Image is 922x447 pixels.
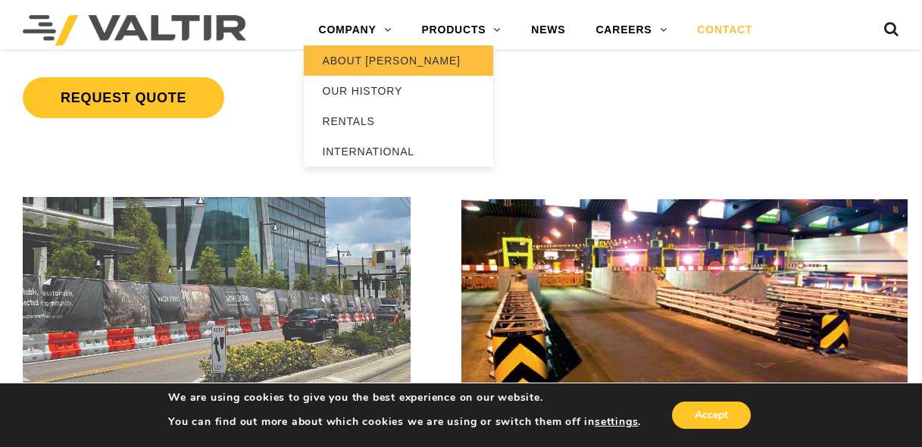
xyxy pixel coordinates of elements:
[168,391,641,405] p: We are using cookies to give you the best experience on our website.
[595,415,638,429] button: settings
[23,77,224,118] a: REQUEST QUOTE
[23,15,246,45] img: Valtir
[23,197,411,410] img: Rentals contact us image
[672,402,751,429] button: Accept
[304,136,493,167] a: INTERNATIONAL
[580,15,682,45] a: CAREERS
[168,415,641,429] p: You can find out more about which cookies we are using or switch them off in .
[682,15,767,45] a: CONTACT
[406,15,516,45] a: PRODUCTS
[304,15,407,45] a: COMPANY
[304,106,493,136] a: RENTALS
[304,45,493,76] a: ABOUT [PERSON_NAME]
[516,15,580,45] a: NEWS
[304,76,493,106] a: OUR HISTORY
[461,198,908,412] img: contact us valtir international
